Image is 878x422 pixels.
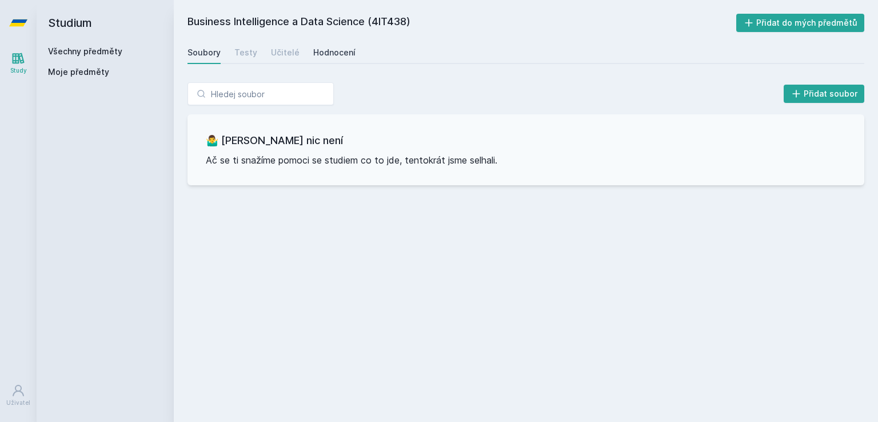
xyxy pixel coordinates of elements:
[187,41,221,64] a: Soubory
[187,14,736,32] h2: Business Intelligence a Data Science (4IT438)
[784,85,865,103] button: Přidat soubor
[2,46,34,81] a: Study
[187,47,221,58] div: Soubory
[48,66,109,78] span: Moje předměty
[271,47,300,58] div: Učitelé
[271,41,300,64] a: Učitelé
[2,378,34,413] a: Uživatel
[234,47,257,58] div: Testy
[234,41,257,64] a: Testy
[206,133,846,149] h3: 🤷‍♂️ [PERSON_NAME] nic není
[313,47,356,58] div: Hodnocení
[313,41,356,64] a: Hodnocení
[206,153,846,167] p: Ač se ti snažíme pomoci se studiem co to jde, tentokrát jsme selhali.
[736,14,865,32] button: Přidat do mých předmětů
[6,399,30,407] div: Uživatel
[187,82,334,105] input: Hledej soubor
[48,46,122,56] a: Všechny předměty
[10,66,27,75] div: Study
